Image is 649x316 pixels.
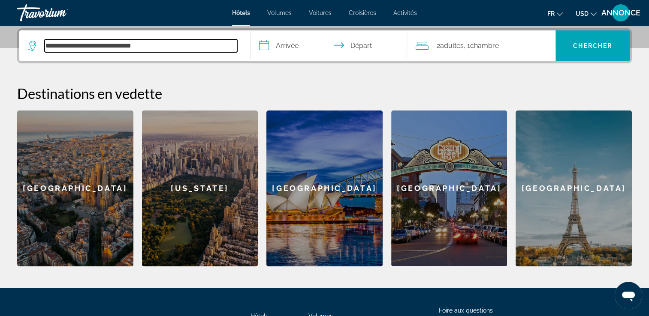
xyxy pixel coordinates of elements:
[45,39,237,52] input: Rechercher une destination hôtelière
[601,9,640,17] span: ANNONCE
[266,110,383,266] div: [GEOGRAPHIC_DATA]
[17,110,133,266] a: Barcelona[GEOGRAPHIC_DATA]
[576,7,597,20] button: Changer de devise
[309,9,332,16] a: Voitures
[436,42,440,50] font: 2
[615,282,642,309] iframe: Bouton de lancement de la fenêtre de messagerie
[267,9,292,16] a: Volumes
[439,307,493,314] a: Foire aux questions
[516,110,632,266] div: [GEOGRAPHIC_DATA]
[142,110,258,266] div: [US_STATE]
[610,4,632,22] button: Menu utilisateur
[573,42,612,49] span: Chercher
[516,110,632,266] a: Paris[GEOGRAPHIC_DATA]
[17,2,103,24] a: Travorium
[391,110,507,266] div: [GEOGRAPHIC_DATA]
[266,110,383,266] a: Sydney[GEOGRAPHIC_DATA]
[547,7,563,20] button: Changer la langue
[470,42,498,50] span: Chambre
[547,10,555,17] span: Fr
[142,110,258,266] a: New York[US_STATE]
[232,9,250,16] a: Hôtels
[576,10,589,17] span: USD
[407,30,555,61] button: Voyageurs : 2 adultes, 0 enfants
[393,9,417,16] a: Activités
[463,42,470,50] font: , 1
[391,110,507,266] a: San Diego[GEOGRAPHIC_DATA]
[17,85,632,102] h2: Destinations en vedette
[440,42,463,50] span: Adultes
[17,110,133,266] div: [GEOGRAPHIC_DATA]
[555,30,630,61] button: Rechercher
[349,9,376,16] a: Croisières
[251,30,408,61] button: Sélectionnez la date d’arrivée et de départ
[19,30,630,61] div: Widget de recherche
